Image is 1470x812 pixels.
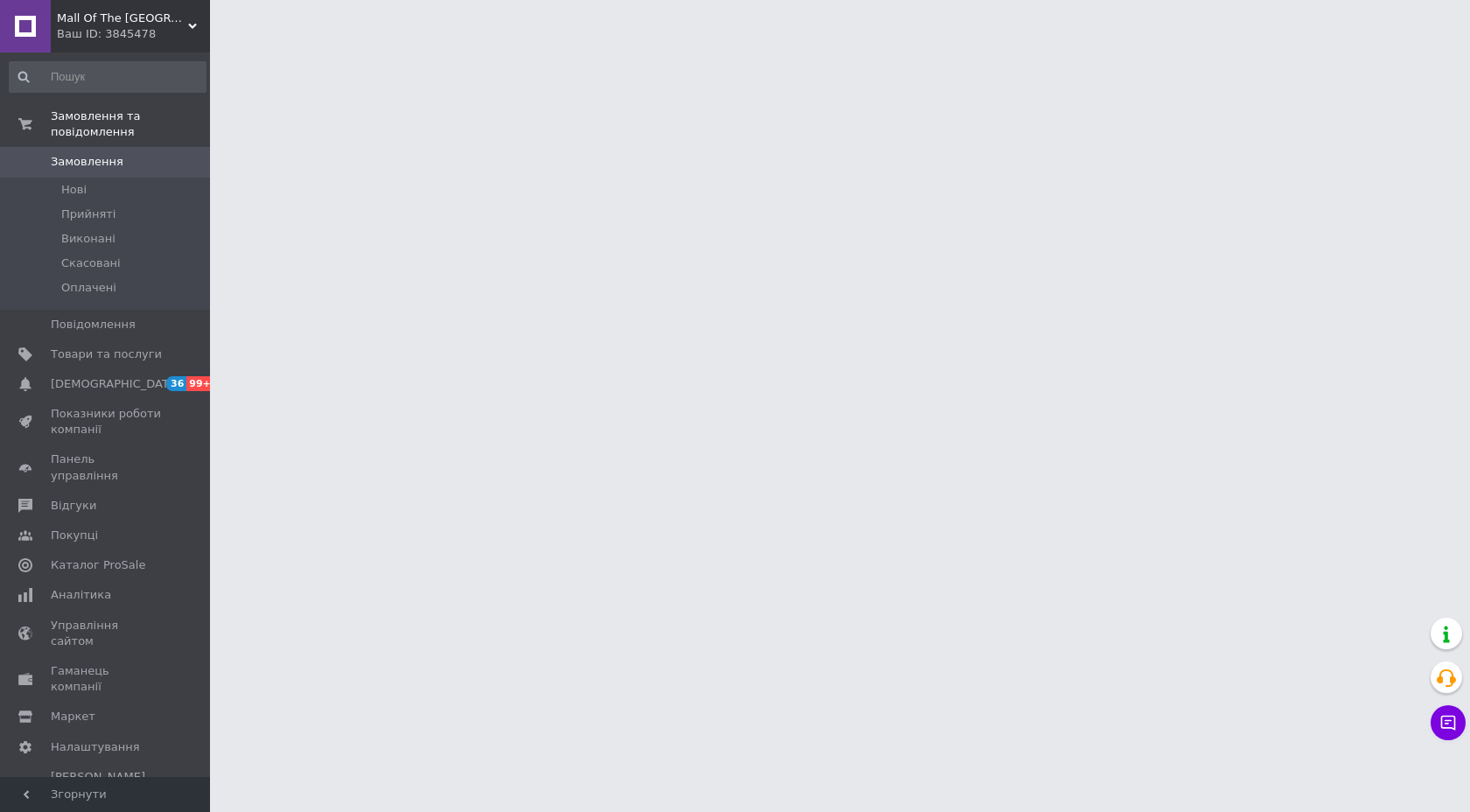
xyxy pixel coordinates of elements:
[186,376,215,391] span: 99+
[51,108,210,140] span: Замовлення та повідомлення
[61,182,87,198] span: Нові
[51,498,96,514] span: Відгуки
[9,61,206,93] input: Пошук
[57,10,188,26] span: Mall Of The Ukraine
[51,451,162,483] span: Панель управління
[51,154,123,170] span: Замовлення
[51,618,162,649] span: Управління сайтом
[51,376,180,392] span: [DEMOGRAPHIC_DATA]
[61,231,115,247] span: Виконані
[51,709,95,724] span: Маркет
[51,739,140,755] span: Налаштування
[51,317,136,332] span: Повідомлення
[51,346,162,362] span: Товари та послуги
[1431,705,1466,740] button: Чат з покупцем
[61,206,115,222] span: Прийняті
[51,557,145,573] span: Каталог ProSale
[57,26,210,42] div: Ваш ID: 3845478
[51,406,162,437] span: Показники роботи компанії
[166,376,186,391] span: 36
[51,528,98,543] span: Покупці
[61,255,121,271] span: Скасовані
[61,280,116,296] span: Оплачені
[51,663,162,695] span: Гаманець компанії
[51,587,111,603] span: Аналітика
